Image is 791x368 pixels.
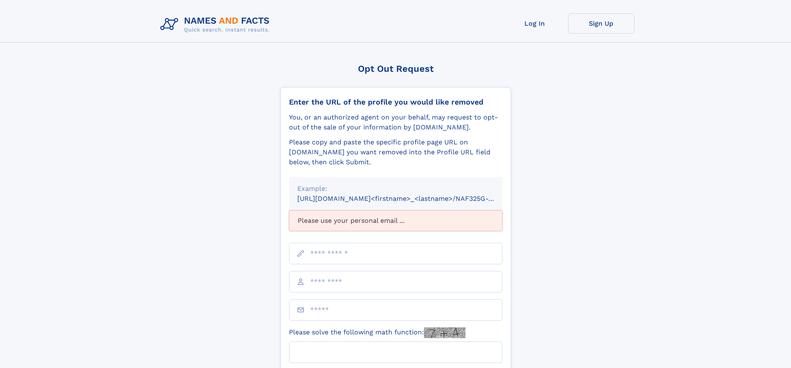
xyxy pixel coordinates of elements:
div: Enter the URL of the profile you would like removed [289,97,502,107]
div: Please copy and paste the specific profile page URL on [DOMAIN_NAME] you want removed into the Pr... [289,137,502,167]
a: Sign Up [568,13,634,34]
a: Log In [502,13,568,34]
div: Opt Out Request [280,63,511,74]
label: Please solve the following math function: [289,327,465,338]
small: [URL][DOMAIN_NAME]<firstname>_<lastname>/NAF325G-xxxxxxxx [297,195,518,202]
div: You, or an authorized agent on your behalf, may request to opt-out of the sale of your informatio... [289,112,502,132]
div: Please use your personal email ... [289,210,502,231]
img: Logo Names and Facts [157,13,277,36]
div: Example: [297,184,494,194]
